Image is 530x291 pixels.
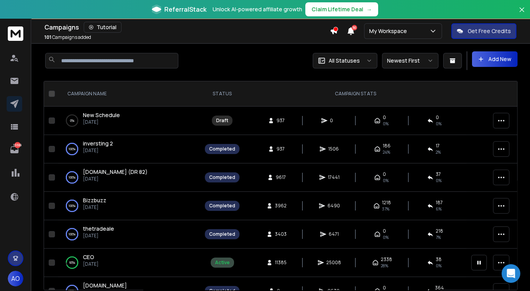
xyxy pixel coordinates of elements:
span: 0 [383,114,386,121]
td: 100%[DOMAIN_NAME] (DR 82)[DATE] [58,163,200,192]
p: My Workspace [369,27,410,35]
button: Tutorial [84,22,121,33]
span: 9617 [276,174,286,181]
p: 100 % [69,230,76,238]
span: 0 [436,114,439,121]
span: 0 % [436,177,442,184]
span: 3962 [275,203,287,209]
span: inversting 2 [83,140,113,147]
p: 100 % [69,174,76,181]
span: 38 [436,256,442,263]
p: [DATE] [83,147,113,154]
p: All Statuses [329,57,360,65]
span: 0% [383,121,389,127]
p: [DATE] [83,233,114,239]
p: [DATE] [83,176,148,182]
span: 17 [436,143,440,149]
span: 1218 [382,200,391,206]
span: 2 % [436,149,441,155]
p: Get Free Credits [468,27,511,35]
th: CAMPAIGN STATS [244,81,467,107]
span: Bizzbuzz [83,196,106,204]
span: 25008 [326,259,341,266]
span: 2338 [381,256,392,263]
button: AO [8,271,23,286]
span: 0 [383,285,386,291]
span: 0% [436,121,442,127]
a: inversting 2 [83,140,113,147]
span: [DOMAIN_NAME] [83,282,127,289]
button: Add New [472,51,518,67]
p: Unlock AI-powered affiliate growth [213,5,302,13]
td: 0%New Schedule[DATE] [58,107,200,135]
span: 6471 [329,231,339,237]
button: Close banner [517,5,527,23]
th: CAMPAIGN NAME [58,81,200,107]
button: Get Free Credits [451,23,516,39]
div: Completed [209,203,235,209]
div: Campaigns [44,22,330,33]
a: [DOMAIN_NAME] (DR 82) [83,168,148,176]
span: 11385 [275,259,287,266]
p: 93 % [69,259,75,266]
span: 0% [383,234,389,240]
span: 937 [276,146,285,152]
span: 50 [352,25,357,30]
p: [DATE] [83,204,106,210]
span: 0% [383,177,389,184]
span: 6490 [328,203,340,209]
span: 0 % [436,263,442,269]
span: 937 [276,117,285,124]
span: 28 % [381,263,388,269]
a: CEO [83,253,94,261]
p: 100 % [69,145,76,153]
div: Draft [216,117,228,124]
span: 24 % [383,149,390,155]
button: Newest First [382,53,438,68]
span: 37 % [382,206,389,212]
div: Open Intercom Messenger [502,264,520,283]
span: 218 [436,228,443,234]
div: Completed [209,174,235,181]
span: 101 [44,34,51,40]
th: STATUS [200,81,244,107]
span: 186 [383,143,391,149]
a: Bizzbuzz [83,196,106,204]
a: [DOMAIN_NAME] [83,282,127,289]
span: 187 [436,200,443,206]
td: 93%CEO[DATE] [58,249,200,277]
button: Claim Lifetime Deal→ [305,2,378,16]
td: 100%thetradeale[DATE] [58,220,200,249]
div: Active [215,259,230,266]
span: 37 [436,171,441,177]
p: Campaigns added [44,34,91,40]
span: 0 [383,171,386,177]
a: 15599 [7,142,22,158]
td: 100%inversting 2[DATE] [58,135,200,163]
span: 364 [435,285,444,291]
span: 1506 [328,146,339,152]
span: ReferralStack [164,5,206,14]
span: 0 [383,228,386,234]
p: [DATE] [83,119,120,125]
span: 6 % [436,206,442,212]
span: 17441 [328,174,340,181]
span: 7 % [436,234,441,240]
p: [DATE] [83,261,99,267]
span: 3403 [275,231,287,237]
span: 0 [330,117,338,124]
td: 100%Bizzbuzz[DATE] [58,192,200,220]
a: thetradeale [83,225,114,233]
p: 100 % [69,202,76,210]
a: New Schedule [83,111,120,119]
div: Completed [209,146,235,152]
span: → [366,5,372,13]
div: Completed [209,231,235,237]
p: 0 % [70,117,74,124]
